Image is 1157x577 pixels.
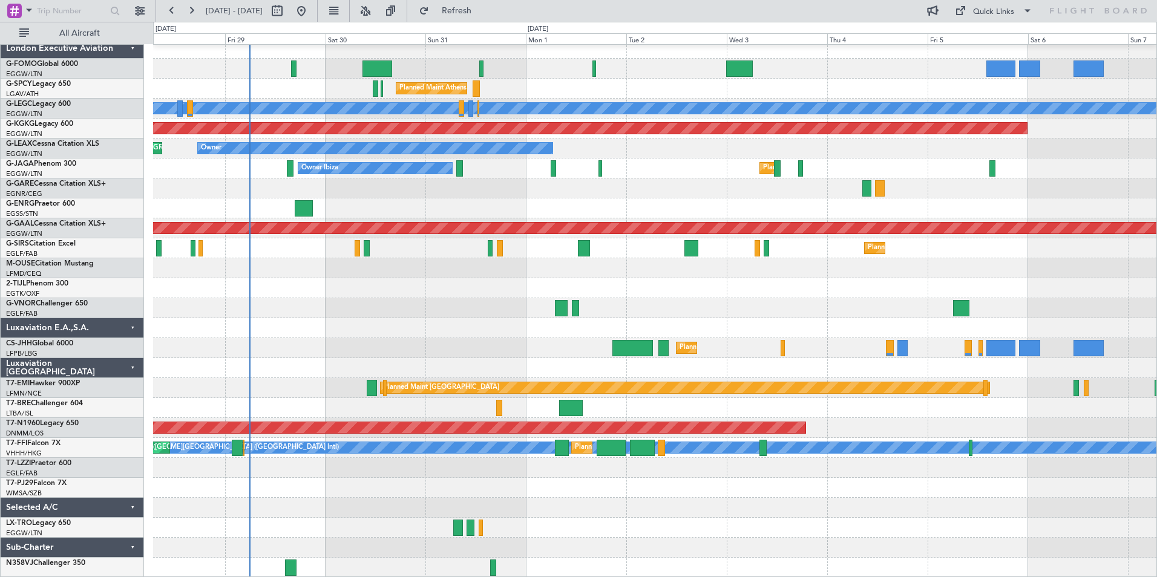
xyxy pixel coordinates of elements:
button: Quick Links [949,1,1038,21]
a: G-LEGCLegacy 600 [6,100,71,108]
a: LGAV/ATH [6,90,39,99]
a: G-VNORChallenger 650 [6,300,88,307]
span: G-SIRS [6,240,29,247]
span: 2-TIJL [6,280,26,287]
a: EGNR/CEG [6,189,42,198]
button: Refresh [413,1,486,21]
a: DNMM/LOS [6,429,44,438]
a: WMSA/SZB [6,489,42,498]
div: Quick Links [973,6,1014,18]
span: T7-LZZI [6,460,31,467]
span: G-KGKG [6,120,34,128]
span: Refresh [431,7,482,15]
a: EGSS/STN [6,209,38,218]
span: G-LEGC [6,100,32,108]
a: N358VJChallenger 350 [6,559,85,567]
span: G-GARE [6,180,34,187]
a: M-OUSECitation Mustang [6,260,94,267]
div: Owner Ibiza [301,159,338,177]
div: Thu 28 [125,33,225,44]
a: EGLF/FAB [6,249,38,258]
div: Planned Maint [GEOGRAPHIC_DATA] ([GEOGRAPHIC_DATA]) [680,339,870,357]
span: M-OUSE [6,260,35,267]
a: EGTK/OXF [6,289,39,298]
a: G-SIRSCitation Excel [6,240,76,247]
div: Owner [201,139,221,157]
span: G-LEAX [6,140,32,148]
a: LFPB/LBG [6,349,38,358]
div: Mon 1 [526,33,626,44]
div: Thu 4 [827,33,928,44]
a: EGLF/FAB [6,309,38,318]
span: T7-EMI [6,380,30,387]
div: Fri 5 [928,33,1028,44]
div: Planned Maint [GEOGRAPHIC_DATA] [384,379,499,397]
span: T7-PJ29 [6,480,33,487]
a: G-GAALCessna Citation XLS+ [6,220,106,227]
a: LX-TROLegacy 650 [6,520,71,527]
a: EGGW/LTN [6,529,42,538]
a: EGGW/LTN [6,149,42,158]
span: CS-JHH [6,340,32,347]
span: G-SPCY [6,80,32,88]
a: T7-EMIHawker 900XP [6,380,80,387]
a: G-ENRGPraetor 600 [6,200,75,207]
span: G-VNOR [6,300,36,307]
a: LFMN/NCE [6,389,42,398]
a: CS-JHHGlobal 6000 [6,340,73,347]
div: Planned Maint [GEOGRAPHIC_DATA] ([GEOGRAPHIC_DATA]) [763,159,954,177]
div: [DATE] [156,24,176,34]
div: Sat 30 [326,33,426,44]
a: EGLF/FAB [6,469,38,478]
a: T7-BREChallenger 604 [6,400,83,407]
a: LFMD/CEQ [6,269,41,278]
a: G-SPCYLegacy 650 [6,80,71,88]
a: G-GARECessna Citation XLS+ [6,180,106,187]
a: EGGW/LTN [6,70,42,79]
div: Sun 31 [425,33,526,44]
a: G-LEAXCessna Citation XLS [6,140,99,148]
div: Fri 29 [225,33,326,44]
span: G-FOMO [6,60,37,68]
div: Wed 3 [727,33,827,44]
span: G-GAAL [6,220,34,227]
a: G-KGKGLegacy 600 [6,120,73,128]
a: T7-LZZIPraetor 600 [6,460,71,467]
span: T7-N1960 [6,420,40,427]
a: VHHH/HKG [6,449,42,458]
a: 2-TIJLPhenom 300 [6,280,68,287]
span: T7-BRE [6,400,31,407]
span: All Aircraft [31,29,128,37]
span: N358VJ [6,559,33,567]
span: G-JAGA [6,160,34,168]
div: Planned Maint [GEOGRAPHIC_DATA] ([GEOGRAPHIC_DATA]) [868,239,1058,257]
input: Trip Number [37,2,107,20]
a: G-JAGAPhenom 300 [6,160,76,168]
div: Planned Maint [GEOGRAPHIC_DATA] ([GEOGRAPHIC_DATA] Intl) [575,438,777,457]
span: G-ENRG [6,200,34,207]
div: Tue 2 [626,33,727,44]
span: [DATE] - [DATE] [206,5,263,16]
a: T7-N1960Legacy 650 [6,420,79,427]
a: LTBA/ISL [6,409,33,418]
div: [DATE] [528,24,548,34]
button: All Aircraft [13,24,131,43]
span: LX-TRO [6,520,32,527]
a: EGGW/LTN [6,109,42,119]
a: EGGW/LTN [6,229,42,238]
span: T7-FFI [6,440,27,447]
a: EGGW/LTN [6,129,42,139]
div: Planned Maint Athens ([PERSON_NAME] Intl) [399,79,539,97]
a: G-FOMOGlobal 6000 [6,60,78,68]
a: T7-PJ29Falcon 7X [6,480,67,487]
a: EGGW/LTN [6,169,42,178]
div: Sat 6 [1028,33,1129,44]
a: T7-FFIFalcon 7X [6,440,61,447]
